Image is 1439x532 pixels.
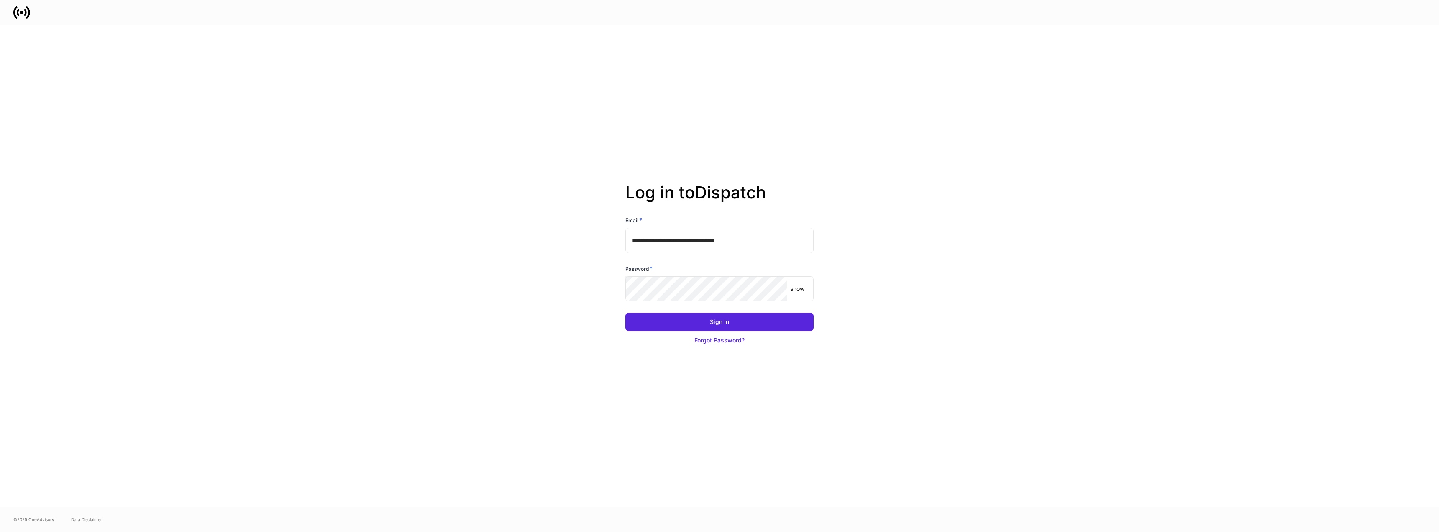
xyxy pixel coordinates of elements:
button: Forgot Password? [625,331,814,350]
h6: Email [625,216,642,224]
div: Forgot Password? [694,336,745,344]
button: Sign In [625,313,814,331]
p: show [790,285,804,293]
h6: Password [625,265,653,273]
span: © 2025 OneAdvisory [13,516,54,523]
h2: Log in to Dispatch [625,182,814,216]
a: Data Disclaimer [71,516,102,523]
div: Sign In [710,318,729,326]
